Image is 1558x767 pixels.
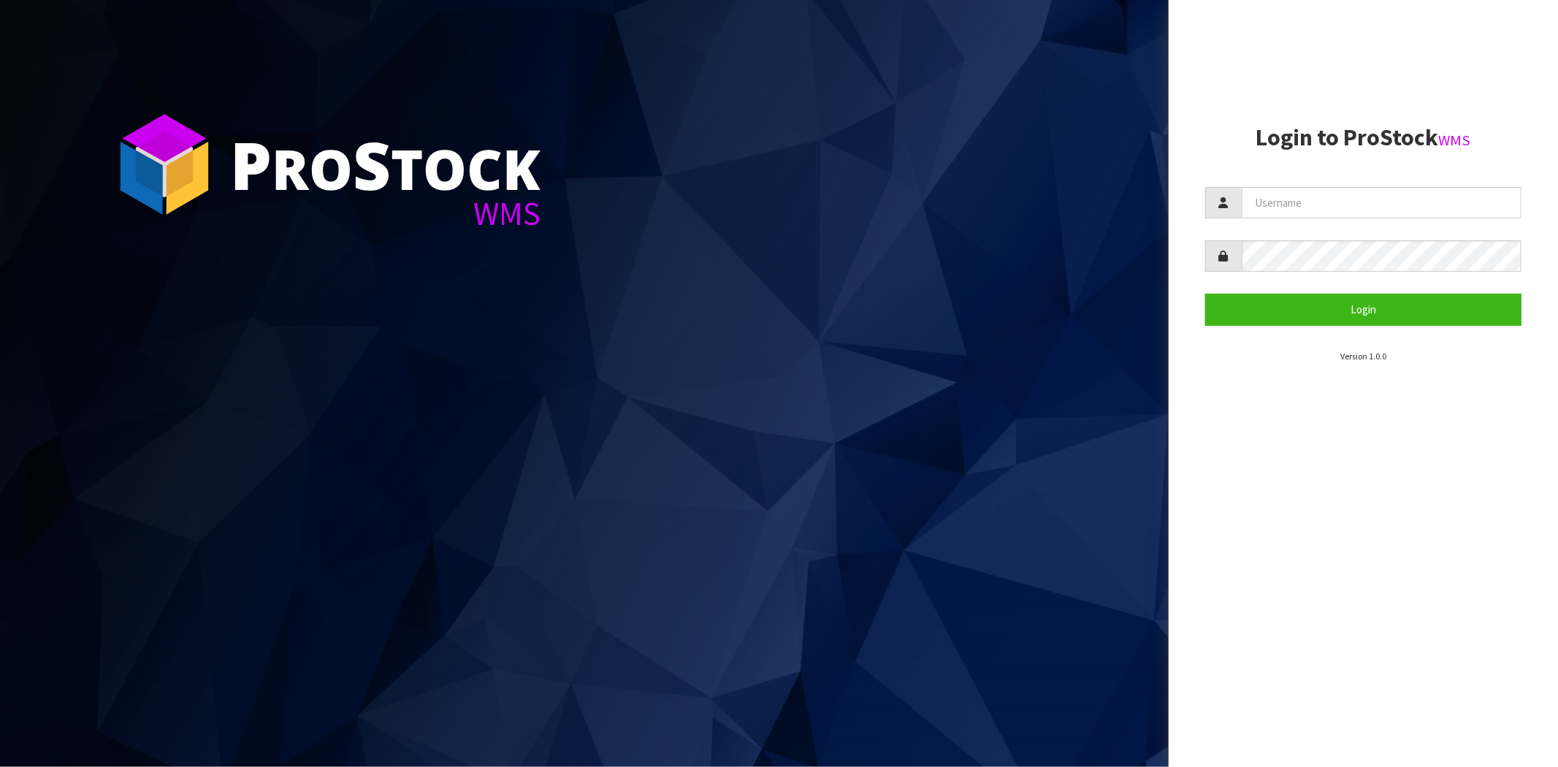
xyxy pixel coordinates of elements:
div: ro tock [230,131,541,197]
button: Login [1205,294,1521,325]
small: Version 1.0.0 [1340,351,1386,362]
span: P [230,120,272,209]
div: WMS [230,197,541,230]
small: WMS [1438,131,1470,150]
img: ProStock Cube [110,110,219,219]
input: Username [1242,187,1521,218]
span: S [353,120,391,209]
h2: Login to ProStock [1205,125,1521,150]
